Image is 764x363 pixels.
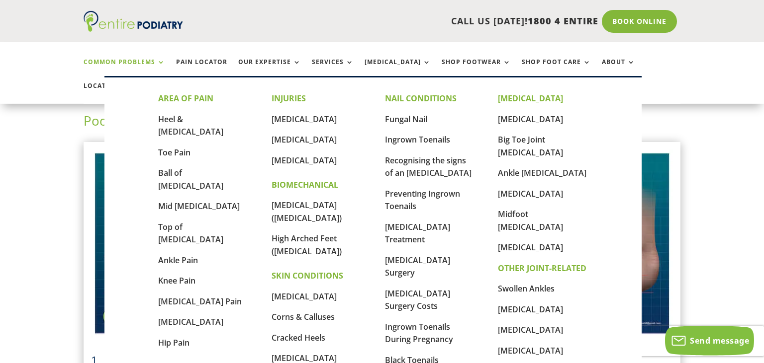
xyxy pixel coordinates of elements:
strong: NAIL CONDITIONS [385,93,457,104]
a: Fungal Nail [385,114,427,125]
a: Corns & Calluses [272,311,335,322]
strong: INJURIES [272,93,306,104]
a: Heel & [MEDICAL_DATA] [158,114,223,138]
a: Mid [MEDICAL_DATA] [158,201,240,212]
a: Hip Pain [158,337,190,348]
a: Preventing Ingrown Toenails [385,188,460,212]
a: Ingrown Toenails During Pregnancy [385,321,453,345]
a: Ingrown Toenails [385,134,450,145]
strong: BIOMECHANICAL [272,179,338,190]
a: Recognising the signs of an [MEDICAL_DATA] [385,155,472,179]
a: [MEDICAL_DATA] [272,291,337,302]
a: Shop Footwear [442,59,511,80]
a: Toe Pain [158,147,191,158]
img: logo (1) [84,11,183,32]
a: Book Online [602,10,677,33]
a: Locations [84,82,133,104]
a: [MEDICAL_DATA] [498,114,563,125]
a: Big Toe Joint [MEDICAL_DATA] [498,134,563,158]
img: Normal Feet - View Podiatrist Recommended Cushion Neutral Shoes [91,149,358,338]
a: High Arched Feet ([MEDICAL_DATA]) [272,233,342,257]
a: Pain Locator [176,59,227,80]
a: Knee Pain [158,275,195,286]
a: [MEDICAL_DATA] [158,316,223,327]
a: [MEDICAL_DATA] [272,155,337,166]
a: [MEDICAL_DATA] [272,134,337,145]
a: Top of [MEDICAL_DATA] [158,221,223,245]
a: [MEDICAL_DATA] Surgery Costs [385,288,450,312]
strong: SKIN CONDITIONS [272,270,343,281]
a: [MEDICAL_DATA] [498,324,563,335]
a: [MEDICAL_DATA] Treatment [385,221,450,245]
a: Our Expertise [238,59,301,80]
a: [MEDICAL_DATA] Surgery [385,255,450,279]
a: [MEDICAL_DATA] [498,304,563,315]
a: [MEDICAL_DATA] [365,59,431,80]
a: Ankle Pain [158,255,198,266]
a: Services [312,59,354,80]
strong: AREA OF PAIN [158,93,213,104]
a: Swollen Ankles [498,283,555,294]
a: Entire Podiatry [84,24,183,34]
a: Ball of [MEDICAL_DATA] [158,167,223,191]
a: [MEDICAL_DATA] [498,345,563,356]
a: [MEDICAL_DATA] [498,188,563,199]
a: [MEDICAL_DATA] Pain [158,296,242,307]
a: Cracked Heels [272,332,325,343]
strong: [MEDICAL_DATA] [498,93,563,104]
span: 1800 4 ENTIRE [528,15,598,27]
a: Ankle [MEDICAL_DATA] [498,167,586,178]
a: [MEDICAL_DATA] ([MEDICAL_DATA]) [272,200,342,223]
strong: OTHER JOINT-RELATED [498,263,586,274]
p: CALL US [DATE]! [221,15,598,28]
button: Send message [665,326,754,356]
a: Common Problems [84,59,165,80]
a: Shop Foot Care [522,59,591,80]
span: Send message [690,335,749,346]
a: About [602,59,635,80]
a: Midfoot [MEDICAL_DATA] [498,209,563,232]
a: [MEDICAL_DATA] [498,242,563,253]
h2: Podiatrist recommended shoes for your foot type [84,112,680,135]
a: [MEDICAL_DATA] [272,114,337,125]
